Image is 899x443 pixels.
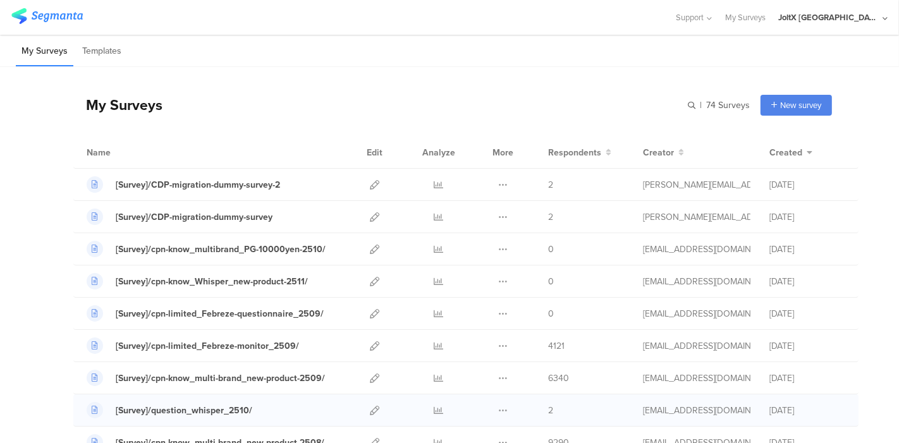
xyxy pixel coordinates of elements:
span: 4121 [548,339,565,353]
span: Support [676,11,704,23]
a: [Survey]/cpn-know_multi-brand_new-product-2509/ [87,370,325,386]
span: 2 [548,178,553,191]
span: Created [769,146,802,159]
div: Name [87,146,162,159]
div: [DATE] [769,339,845,353]
button: Created [769,146,812,159]
div: kumai.ik@pg.com [643,243,750,256]
div: [Survey]/CDP-migration-dummy-survey [116,210,272,224]
span: 0 [548,275,554,288]
li: My Surveys [16,37,73,66]
span: 2 [548,210,553,224]
span: 6340 [548,372,569,385]
div: [DATE] [769,243,845,256]
span: 74 Surveys [706,99,750,112]
div: kumai.ik@pg.com [643,404,750,417]
div: [Survey]/cpn-know_Whisper_new-product-2511/ [116,275,308,288]
span: Creator [643,146,674,159]
div: JoltX [GEOGRAPHIC_DATA] [778,11,879,23]
div: Analyze [420,137,458,168]
div: [Survey]/question_whisper_2510/ [116,404,252,417]
div: [DATE] [769,178,845,191]
a: [Survey]/cpn-limited_Febreze-monitor_2509/ [87,337,299,354]
span: Respondents [548,146,601,159]
button: Creator [643,146,684,159]
img: segmanta logo [11,8,83,24]
span: 0 [548,243,554,256]
span: New survey [780,99,821,111]
div: [Survey]/CDP-migration-dummy-survey-2 [116,178,280,191]
div: [DATE] [769,404,845,417]
a: [Survey]/CDP-migration-dummy-survey [87,209,272,225]
span: 0 [548,307,554,320]
div: kumai.ik@pg.com [643,339,750,353]
div: praharaj.sp.1@pg.com [643,210,750,224]
button: Respondents [548,146,611,159]
div: kumai.ik@pg.com [643,372,750,385]
div: [DATE] [769,210,845,224]
div: [Survey]/cpn-know_multibrand_PG-10000yen-2510/ [116,243,326,256]
div: [DATE] [769,372,845,385]
div: [Survey]/cpn-limited_Febreze-monitor_2509/ [116,339,299,353]
a: [Survey]/question_whisper_2510/ [87,402,252,418]
a: [Survey]/cpn-know_multibrand_PG-10000yen-2510/ [87,241,326,257]
div: [DATE] [769,275,845,288]
div: My Surveys [73,94,162,116]
div: kumai.ik@pg.com [643,275,750,288]
span: 2 [548,404,553,417]
div: praharaj.sp.1@pg.com [643,178,750,191]
div: More [489,137,517,168]
a: [Survey]/cpn-know_Whisper_new-product-2511/ [87,273,308,289]
div: [Survey]/cpn-know_multi-brand_new-product-2509/ [116,372,325,385]
li: Templates [76,37,127,66]
a: [Survey]/cpn-limited_Febreze-questionnaire_2509/ [87,305,324,322]
div: [Survey]/cpn-limited_Febreze-questionnaire_2509/ [116,307,324,320]
div: kumai.ik@pg.com [643,307,750,320]
div: [DATE] [769,307,845,320]
span: | [698,99,704,112]
div: Edit [361,137,388,168]
a: [Survey]/CDP-migration-dummy-survey-2 [87,176,280,193]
